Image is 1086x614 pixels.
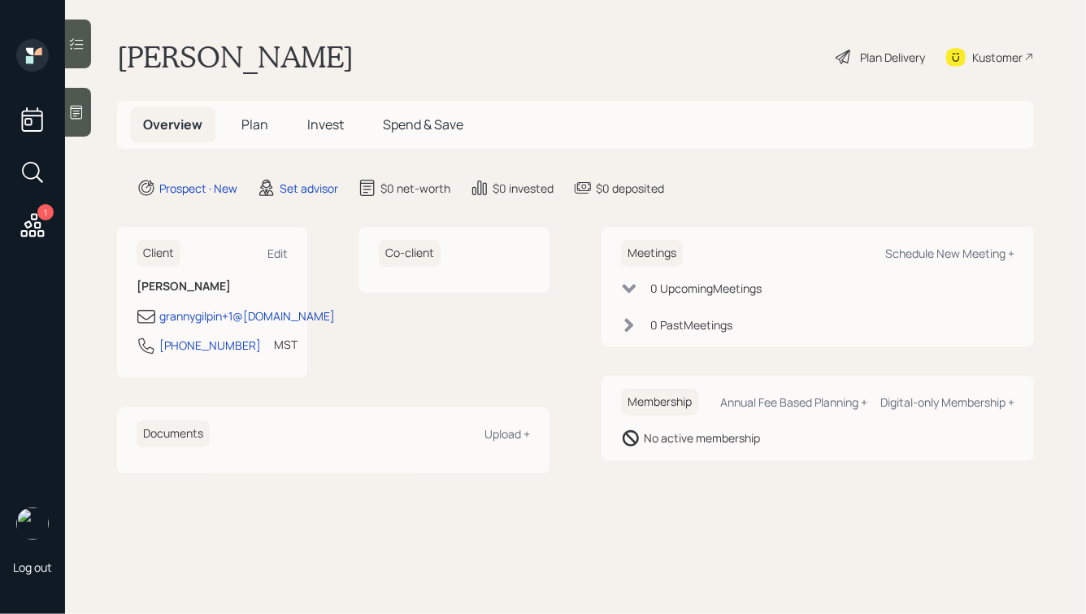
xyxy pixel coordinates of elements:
[159,307,335,324] div: grannygilpin+1@[DOMAIN_NAME]
[159,337,261,354] div: [PHONE_NUMBER]
[380,180,450,197] div: $0 net-worth
[493,180,554,197] div: $0 invested
[159,180,237,197] div: Prospect · New
[972,49,1023,66] div: Kustomer
[16,507,49,540] img: hunter_neumayer.jpg
[650,280,762,297] div: 0 Upcoming Meeting s
[880,394,1014,410] div: Digital-only Membership +
[117,39,354,75] h1: [PERSON_NAME]
[484,426,530,442] div: Upload +
[383,115,463,133] span: Spend & Save
[137,280,288,294] h6: [PERSON_NAME]
[37,204,54,220] div: 1
[137,420,210,447] h6: Documents
[650,316,732,333] div: 0 Past Meeting s
[621,240,683,267] h6: Meetings
[860,49,925,66] div: Plan Delivery
[885,246,1014,261] div: Schedule New Meeting +
[720,394,867,410] div: Annual Fee Based Planning +
[644,429,760,446] div: No active membership
[13,560,52,575] div: Log out
[267,246,288,261] div: Edit
[137,240,180,267] h6: Client
[241,115,268,133] span: Plan
[621,389,698,416] h6: Membership
[280,180,338,197] div: Set advisor
[596,180,664,197] div: $0 deposited
[143,115,202,133] span: Overview
[307,115,344,133] span: Invest
[274,336,298,353] div: MST
[379,240,441,267] h6: Co-client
